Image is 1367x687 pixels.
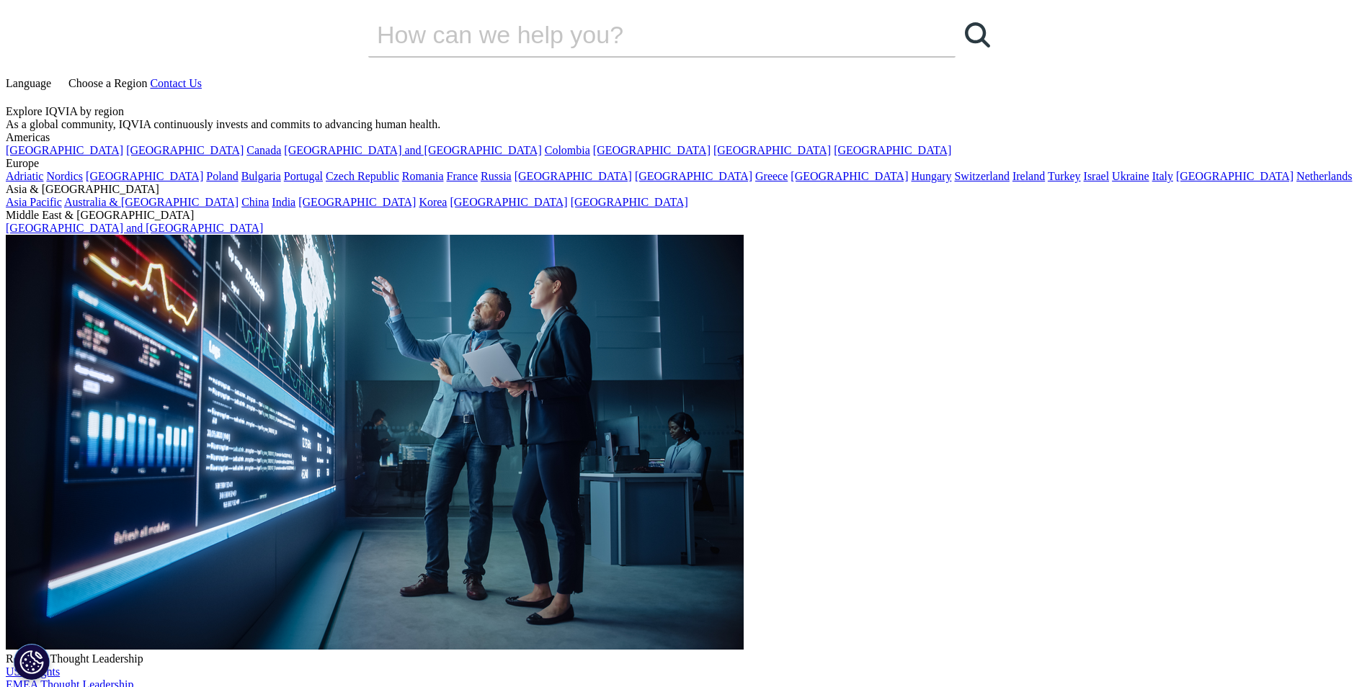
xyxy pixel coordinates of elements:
a: Switzerland [954,170,1009,182]
a: Ukraine [1112,170,1149,182]
svg: Search [965,22,990,48]
a: Israel [1084,170,1110,182]
a: [GEOGRAPHIC_DATA] [6,144,123,156]
a: Turkey [1048,170,1081,182]
a: Adriatic [6,170,43,182]
a: Korea [419,196,447,208]
div: Explore IQVIA by region [6,105,1361,118]
button: Cookies Settings [14,644,50,680]
a: [GEOGRAPHIC_DATA] [713,144,831,156]
a: [GEOGRAPHIC_DATA] [86,170,203,182]
a: India [272,196,295,208]
a: [GEOGRAPHIC_DATA] [298,196,416,208]
a: [GEOGRAPHIC_DATA] [126,144,244,156]
a: [GEOGRAPHIC_DATA] and [GEOGRAPHIC_DATA] [6,222,263,234]
div: Asia & [GEOGRAPHIC_DATA] [6,183,1361,196]
a: Italy [1152,170,1173,182]
a: France [447,170,478,182]
a: Poland [206,170,238,182]
a: [GEOGRAPHIC_DATA] [635,170,752,182]
a: Canada [246,144,281,156]
a: US Insights [6,665,60,678]
a: [GEOGRAPHIC_DATA] [593,144,711,156]
a: Czech Republic [326,170,399,182]
div: Middle East & [GEOGRAPHIC_DATA] [6,209,1361,222]
img: 2093_analyzing-data-using-big-screen-display-and-laptop.png [6,235,744,650]
a: Search [956,13,999,56]
span: Language [6,77,51,89]
a: Bulgaria [241,170,281,182]
a: Netherlands [1296,170,1352,182]
input: Search [368,13,914,56]
a: Ireland [1012,170,1045,182]
a: [GEOGRAPHIC_DATA] [791,170,908,182]
a: [GEOGRAPHIC_DATA] [515,170,632,182]
span: Choose a Region [68,77,147,89]
div: As a global community, IQVIA continuously invests and commits to advancing human health. [6,118,1361,131]
a: Russia [481,170,512,182]
a: Greece [755,170,788,182]
a: [GEOGRAPHIC_DATA] and [GEOGRAPHIC_DATA] [284,144,541,156]
a: Australia & [GEOGRAPHIC_DATA] [64,196,239,208]
div: Europe [6,157,1361,170]
a: [GEOGRAPHIC_DATA] [571,196,688,208]
a: Nordics [46,170,83,182]
a: Colombia [545,144,590,156]
a: Asia Pacific [6,196,62,208]
a: China [241,196,269,208]
div: Americas [6,131,1361,144]
a: [GEOGRAPHIC_DATA] [450,196,567,208]
div: Regional Thought Leadership [6,652,1361,665]
a: [GEOGRAPHIC_DATA] [1176,170,1293,182]
a: Contact Us [150,77,202,89]
a: Hungary [911,170,951,182]
a: [GEOGRAPHIC_DATA] [834,144,951,156]
a: Romania [402,170,444,182]
a: Portugal [284,170,323,182]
